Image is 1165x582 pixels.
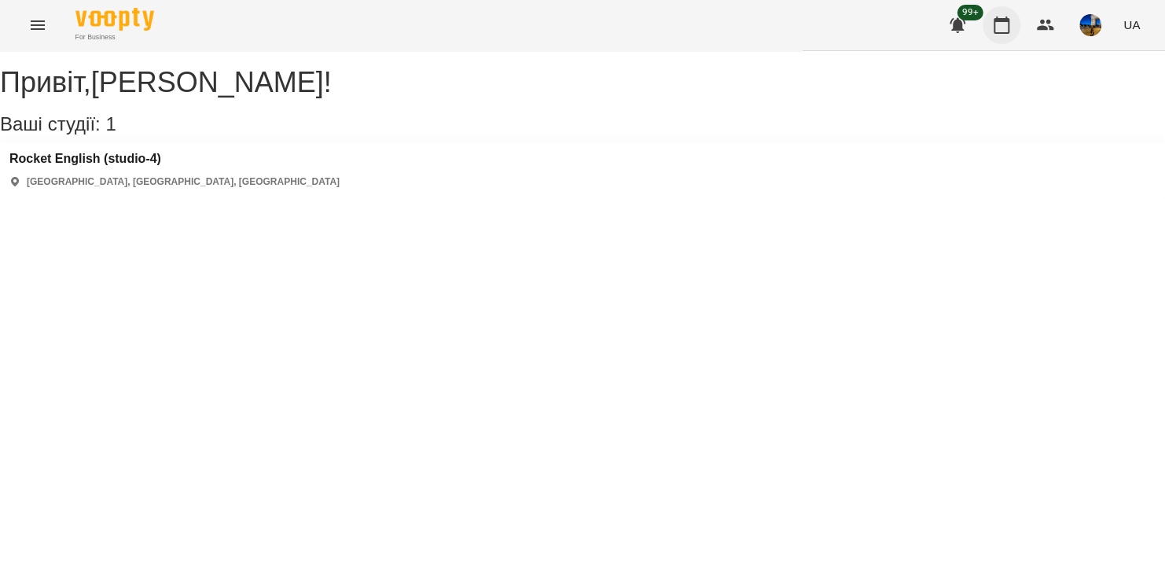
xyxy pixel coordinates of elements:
[1123,17,1140,33] span: UA
[27,175,340,189] p: [GEOGRAPHIC_DATA], [GEOGRAPHIC_DATA], [GEOGRAPHIC_DATA]
[19,6,57,44] button: Menu
[1117,10,1146,39] button: UA
[9,152,340,166] a: Rocket English (studio-4)
[1079,14,1101,36] img: c7b5a3fbc8b189a07ce6bbf6c1958778.jpeg
[75,32,154,42] span: For Business
[957,5,983,20] span: 99+
[105,113,116,134] span: 1
[75,8,154,31] img: Voopty Logo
